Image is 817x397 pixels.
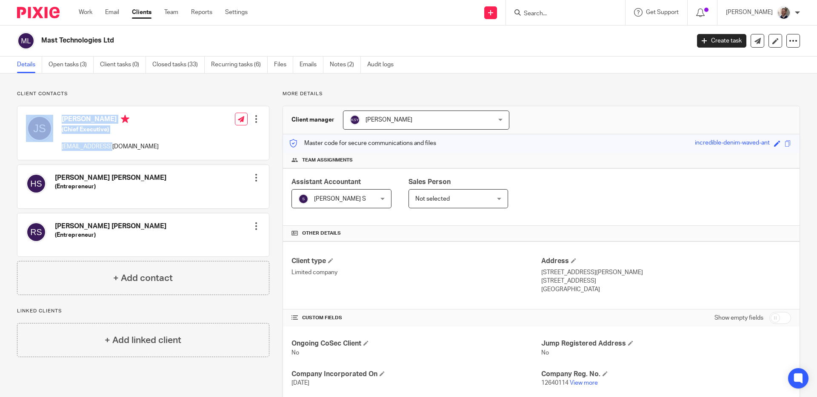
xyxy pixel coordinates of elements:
span: 12640114 [541,380,568,386]
a: Create task [697,34,746,48]
a: Client tasks (0) [100,57,146,73]
a: Work [79,8,92,17]
p: [PERSON_NAME] [726,8,773,17]
p: [GEOGRAPHIC_DATA] [541,285,791,294]
h4: [PERSON_NAME] [PERSON_NAME] [55,222,166,231]
h4: Address [541,257,791,266]
p: More details [283,91,800,97]
a: Details [17,57,42,73]
a: Recurring tasks (6) [211,57,268,73]
a: Audit logs [367,57,400,73]
h5: (Chief Executive) [62,125,159,134]
a: Files [274,57,293,73]
label: Show empty fields [714,314,763,322]
a: Open tasks (3) [49,57,94,73]
h2: Mast Technologies Ltd [41,36,556,45]
a: Notes (2) [330,57,361,73]
img: svg%3E [350,115,360,125]
p: Limited company [291,268,541,277]
img: svg%3E [17,32,35,50]
h4: [PERSON_NAME] [PERSON_NAME] [55,173,166,182]
a: Emails [300,57,323,73]
h4: [PERSON_NAME] [62,115,159,125]
img: svg%3E [26,222,46,242]
h4: + Add linked client [105,334,181,347]
p: [STREET_ADDRESS] [541,277,791,285]
p: Client contacts [17,91,269,97]
span: Assistant Accountant [291,179,361,185]
h4: Company Reg. No. [541,370,791,379]
a: Reports [191,8,212,17]
a: Email [105,8,119,17]
h4: Company Incorporated On [291,370,541,379]
p: Linked clients [17,308,269,315]
h5: (Entrepreneur) [55,182,166,191]
p: Master code for secure communications and files [289,139,436,147]
h5: (Entrepreneur) [55,231,166,239]
a: View more [570,380,598,386]
span: Team assignments [302,157,353,164]
div: incredible-denim-waved-ant [695,139,770,148]
img: Matt%20Circle.png [777,6,791,20]
span: Other details [302,230,341,237]
span: [PERSON_NAME] S [314,196,366,202]
span: No [291,350,299,356]
h4: Ongoing CoSec Client [291,339,541,348]
i: Primary [121,115,129,123]
p: [STREET_ADDRESS][PERSON_NAME] [541,268,791,277]
span: No [541,350,549,356]
h4: CUSTOM FIELDS [291,315,541,321]
a: Clients [132,8,151,17]
img: Pixie [17,7,60,18]
span: Get Support [646,9,679,15]
h4: Client type [291,257,541,266]
img: svg%3E [298,194,309,204]
span: [PERSON_NAME] [366,117,412,123]
a: Closed tasks (33) [152,57,205,73]
span: Sales Person [408,179,451,185]
input: Search [523,10,600,18]
p: [EMAIL_ADDRESS][DOMAIN_NAME] [62,142,159,151]
span: [DATE] [291,380,309,386]
a: Settings [225,8,248,17]
h4: + Add contact [113,272,173,285]
img: svg%3E [26,115,53,142]
a: Team [164,8,178,17]
span: Not selected [415,196,450,202]
img: svg%3E [26,173,46,194]
h3: Client manager [291,116,334,124]
h4: Jump Registered Address [541,339,791,348]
